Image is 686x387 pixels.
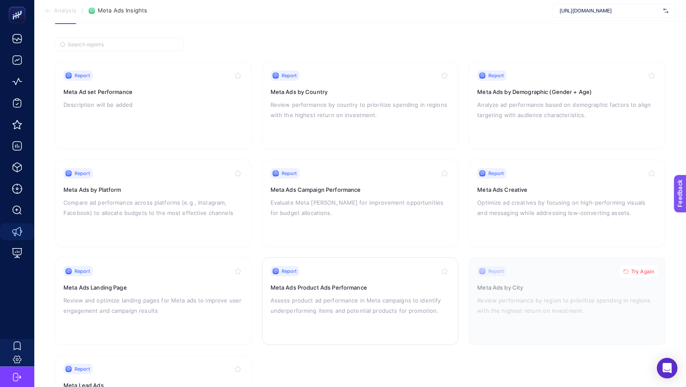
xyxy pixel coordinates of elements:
span: Try Again [631,268,654,275]
span: Analysis [54,7,76,14]
h3: Meta Ads Product Ads Performance [271,283,450,292]
span: Report [282,170,297,177]
span: Meta Ads Insights [98,7,147,14]
a: ReportMeta Ads Campaign PerformanceEvaluate Meta [PERSON_NAME] for improvement opportunities for ... [262,160,459,247]
span: Report [488,72,504,79]
h3: Meta Ad set Performance [63,88,243,96]
button: Try Again [619,265,658,278]
a: ReportMeta Ads Landing PageReview and optimize landing pages for Meta ads to improve user engagem... [55,257,252,345]
span: Feedback [5,3,33,9]
p: Review and optimize landing pages for Meta ads to improve user engagement and campaign results [63,295,243,316]
a: ReportMeta Ads by Demographic (Gender + Age)Analyze ad performance based on demographic factors t... [469,62,665,149]
p: Description will be added [63,100,243,110]
div: Open Intercom Messenger [657,358,677,378]
h3: Meta Ads Landing Page [63,283,243,292]
a: ReportMeta Ad set PerformanceDescription will be added [55,62,252,149]
p: Compare ad performance across platforms (e.g., Instagram, Facebook) to allocate budgets to the mo... [63,197,243,218]
span: Report [75,268,90,275]
span: Report [75,72,90,79]
span: Report [75,366,90,372]
p: Analyze ad performance based on demographic factors to align targeting with audience characterist... [477,100,657,120]
h3: Meta Ads Creative [477,185,657,194]
h3: Meta Ads Campaign Performance [271,185,450,194]
p: Evaluate Meta [PERSON_NAME] for improvement opportunities for budget allocations. [271,197,450,218]
span: Report [488,170,504,177]
img: svg%3e [663,6,668,15]
a: ReportMeta Ads by PlatformCompare ad performance across platforms (e.g., Instagram, Facebook) to ... [55,160,252,247]
p: Optimize ad creatives by focusing on high-performing visuals and messaging while addressing low-c... [477,197,657,218]
span: / [81,7,84,14]
h3: Meta Ads by Platform [63,185,243,194]
span: Report [282,268,297,275]
p: Review performance by country to prioritize spending in regions with the highest return on invest... [271,100,450,120]
a: ReportMeta Ads by CountryReview performance by country to prioritize spending in regions with the... [262,62,459,149]
a: ReportMeta Ads CreativeOptimize ad creatives by focusing on high-performing visuals and messaging... [469,160,665,247]
span: Report [75,170,90,177]
h3: Meta Ads by Demographic (Gender + Age) [477,88,657,96]
a: ReportMeta Ads Product Ads PerformanceAssess product ad performance in Meta campaigns to identify... [262,257,459,345]
p: Assess product ad performance in Meta campaigns to identify underperforming items and potential p... [271,295,450,316]
span: Report [282,72,297,79]
input: Search [68,42,178,48]
a: ReportTry AgainMeta Ads by CityReview performance by region to prioritize spending in regions wit... [469,257,665,345]
h3: Meta Ads by Country [271,88,450,96]
span: [URL][DOMAIN_NAME] [560,7,660,14]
